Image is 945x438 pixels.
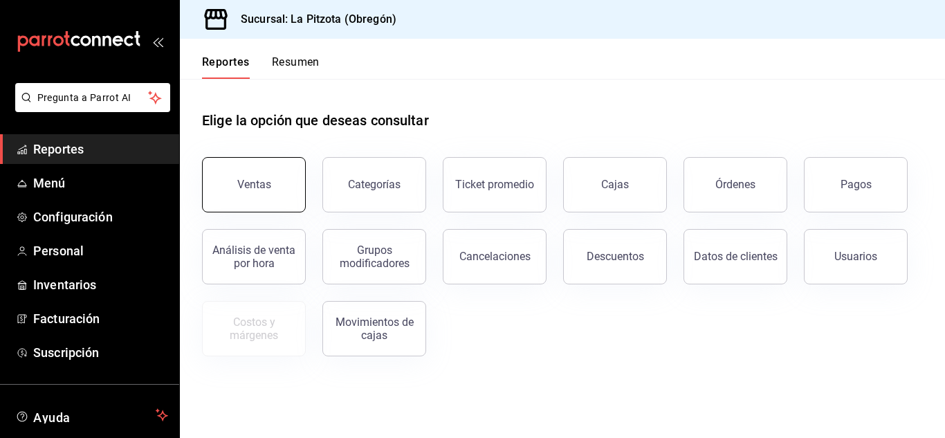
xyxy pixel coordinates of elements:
button: Pagos [804,157,908,212]
div: Categorías [348,178,401,191]
button: Ticket promedio [443,157,547,212]
h3: Sucursal: La Pitzota (Obregón) [230,11,396,28]
a: Pregunta a Parrot AI [10,100,170,115]
div: Órdenes [715,178,755,191]
div: Cajas [601,176,630,193]
div: Movimientos de cajas [331,316,417,342]
span: Suscripción [33,343,168,362]
a: Cajas [563,157,667,212]
span: Reportes [33,140,168,158]
div: Costos y márgenes [211,316,297,342]
span: Pregunta a Parrot AI [37,91,149,105]
div: Descuentos [587,250,644,263]
button: Resumen [272,55,320,79]
div: Datos de clientes [694,250,778,263]
button: Usuarios [804,229,908,284]
button: Reportes [202,55,250,79]
span: Inventarios [33,275,168,294]
button: Ventas [202,157,306,212]
button: Análisis de venta por hora [202,229,306,284]
span: Personal [33,241,168,260]
span: Facturación [33,309,168,328]
button: Grupos modificadores [322,229,426,284]
div: Usuarios [834,250,877,263]
span: Configuración [33,208,168,226]
span: Ayuda [33,407,150,423]
div: Cancelaciones [459,250,531,263]
h1: Elige la opción que deseas consultar [202,110,429,131]
div: Ventas [237,178,271,191]
span: Menú [33,174,168,192]
button: Datos de clientes [683,229,787,284]
button: open_drawer_menu [152,36,163,47]
button: Cancelaciones [443,229,547,284]
div: Análisis de venta por hora [211,244,297,270]
button: Órdenes [683,157,787,212]
div: Grupos modificadores [331,244,417,270]
div: Pagos [841,178,872,191]
button: Pregunta a Parrot AI [15,83,170,112]
div: Ticket promedio [455,178,534,191]
button: Descuentos [563,229,667,284]
button: Categorías [322,157,426,212]
button: Movimientos de cajas [322,301,426,356]
div: navigation tabs [202,55,320,79]
button: Contrata inventarios para ver este reporte [202,301,306,356]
